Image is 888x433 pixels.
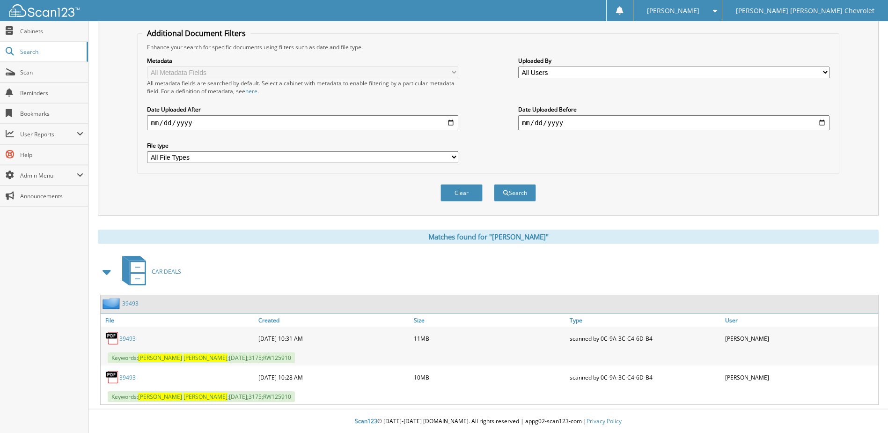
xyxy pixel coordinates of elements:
div: © [DATE]-[DATE] [DOMAIN_NAME]. All rights reserved | appg02-scan123-com | [88,410,888,433]
a: 39493 [122,299,139,307]
div: 11MB [411,329,567,348]
img: folder2.png [103,298,122,309]
div: [DATE] 10:28 AM [256,368,411,387]
input: end [518,115,829,130]
a: Type [567,314,723,327]
div: scanned by 0C-9A-3C-C4-6D-B4 [567,368,723,387]
a: 39493 [119,373,136,381]
span: [PERSON_NAME] [138,393,182,401]
a: here [245,87,257,95]
div: [DATE] 10:31 AM [256,329,411,348]
input: start [147,115,458,130]
span: Search [20,48,82,56]
a: User [723,314,878,327]
legend: Additional Document Filters [142,28,250,38]
img: scan123-logo-white.svg [9,4,80,17]
span: Scan [20,68,83,76]
span: Announcements [20,192,83,200]
button: Clear [440,184,483,202]
span: Keywords: ;[DATE];3175;RW125910 [108,352,295,363]
span: Scan123 [355,417,377,425]
div: Matches found for "[PERSON_NAME]" [98,230,879,244]
label: Uploaded By [518,57,829,65]
a: CAR DEALS [117,253,181,290]
span: [PERSON_NAME] [PERSON_NAME] Chevrolet [736,8,874,14]
div: [PERSON_NAME] [723,329,878,348]
img: PDF.png [105,370,119,384]
span: User Reports [20,130,77,138]
div: [PERSON_NAME] [723,368,878,387]
span: [PERSON_NAME] [647,8,699,14]
span: CAR DEALS [152,268,181,276]
span: [PERSON_NAME] [183,354,228,362]
label: Date Uploaded Before [518,105,829,113]
a: Size [411,314,567,327]
a: Privacy Policy [587,417,622,425]
div: All metadata fields are searched by default. Select a cabinet with metadata to enable filtering b... [147,79,458,95]
img: PDF.png [105,331,119,345]
label: File type [147,142,458,149]
span: Keywords: ;[DATE];3175;RW125910 [108,391,295,402]
span: Admin Menu [20,172,77,179]
div: scanned by 0C-9A-3C-C4-6D-B4 [567,329,723,348]
a: 39493 [119,335,136,343]
label: Metadata [147,57,458,65]
a: Created [256,314,411,327]
label: Date Uploaded After [147,105,458,113]
span: [PERSON_NAME] [138,354,182,362]
a: File [101,314,256,327]
div: 10MB [411,368,567,387]
span: Bookmarks [20,110,83,118]
button: Search [494,184,536,202]
span: Cabinets [20,27,83,35]
div: Enhance your search for specific documents using filters such as date and file type. [142,43,834,51]
span: Help [20,151,83,159]
span: [PERSON_NAME] [183,393,228,401]
span: Reminders [20,89,83,97]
